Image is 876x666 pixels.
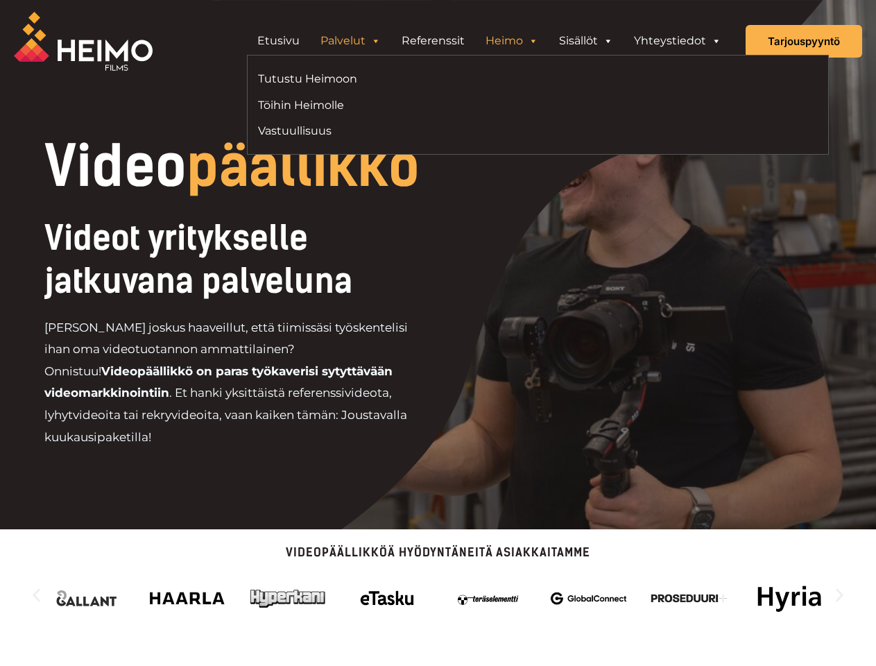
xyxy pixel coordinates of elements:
[28,572,848,617] div: Karuselli | Vieritys vaakasuunnassa: Vasen ja oikea nuoli
[258,96,527,114] a: Töihin Heimolle
[450,579,526,617] img: Videotuotantoa yritykselle jatkuvana palveluna hankkii mm. Teräselementti
[310,27,391,55] a: Palvelut
[450,579,526,617] div: 2 / 14
[350,579,426,617] img: Videotuotantoa yritykselle jatkuvana palveluna hankkii mm. eTasku
[250,579,326,617] div: 14 / 14
[49,579,125,617] img: Gallant on yksi Videopäällikkö-asiakkaista
[44,317,426,448] p: [PERSON_NAME] joskus haaveillut, että tiimissäsi työskentelisi ihan oma videotuotannon ammattilai...
[475,27,549,55] a: Heimo
[258,121,527,140] a: Vastuullisuus
[44,218,352,301] span: Videot yritykselle jatkuvana palveluna
[44,364,393,400] strong: Videopäällikkö on paras työkaverisi sytyttävään videomarkkinointiin
[187,133,420,200] span: päällikkö
[751,579,827,617] img: hyria_heimo
[49,579,125,617] div: 12 / 14
[751,579,827,617] div: 5 / 14
[149,579,225,617] div: 13 / 14
[651,579,728,617] img: Videotuotantoa yritykselle jatkuvana palveluna hankkii mm. Proseduuri
[746,25,862,58] a: Tarjouspyyntö
[28,547,848,558] p: Videopäällikköä hyödyntäneitä asiakkaitamme
[624,27,732,55] a: Yhteystiedot
[350,579,426,617] div: 1 / 14
[247,27,310,55] a: Etusivu
[14,12,153,71] img: Heimo Filmsin logo
[391,27,475,55] a: Referenssit
[551,579,627,617] img: Videotuotantoa yritykselle jatkuvana palveluna hankkii mm. GlobalConnect
[149,579,225,617] img: Haarla on yksi Videopäällikkö-asiakkaista
[549,27,624,55] a: Sisällöt
[240,27,739,55] aside: Header Widget 1
[44,139,520,194] h1: Video
[258,69,527,88] a: Tutustu Heimoon
[651,579,728,617] div: 4 / 14
[250,579,326,617] img: Hyperkani on yksi Videopäällikkö-asiakkaista
[551,579,627,617] div: 3 / 14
